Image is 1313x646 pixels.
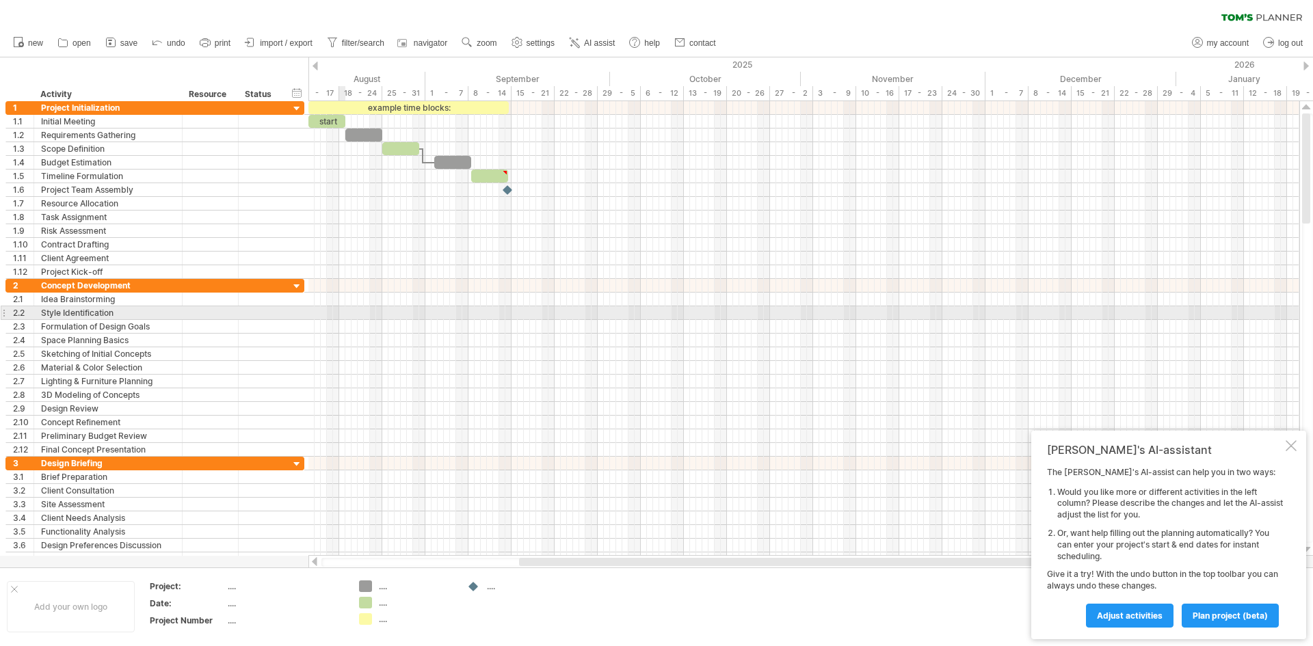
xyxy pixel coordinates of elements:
div: 1.4 [13,156,34,169]
div: October 2025 [610,72,801,86]
div: 3.2 [13,484,34,497]
div: 2.4 [13,334,34,347]
div: 2.10 [13,416,34,429]
div: Lighting & Furniture Planning [41,375,175,388]
a: print [196,34,235,52]
div: Client Consultation [41,484,175,497]
div: Concept Development [41,279,175,292]
div: Client Needs Analysis [41,511,175,524]
a: contact [671,34,720,52]
div: 18 - 24 [339,86,382,100]
div: Project: [150,580,225,592]
div: 3 [13,457,34,470]
li: Or, want help filling out the planning automatically? You can enter your project's start & end da... [1057,528,1283,562]
div: Status [245,88,275,101]
div: .... [379,597,453,608]
div: 22 - 28 [1115,86,1158,100]
div: 10 - 16 [856,86,899,100]
a: filter/search [323,34,388,52]
div: Contract Drafting [41,238,175,251]
div: .... [228,615,343,626]
span: AI assist [584,38,615,48]
div: Budget Estimation [41,156,175,169]
div: Design Briefing [41,457,175,470]
div: Project Initialization [41,101,175,114]
div: Formulation of Design Goals [41,320,175,333]
div: 1.9 [13,224,34,237]
div: 27 - 2 [770,86,813,100]
a: save [102,34,142,52]
div: 3.5 [13,525,34,538]
span: open [72,38,91,48]
span: print [215,38,230,48]
a: settings [508,34,559,52]
div: Risk Assessment [41,224,175,237]
a: Adjust activities [1086,604,1173,628]
li: Would you like more or different activities in the left column? Please describe the changes and l... [1057,487,1283,521]
div: 2.3 [13,320,34,333]
div: Task Assignment [41,211,175,224]
div: Project Kick-off [41,265,175,278]
span: log out [1278,38,1303,48]
div: Resource [189,88,230,101]
div: 2.12 [13,443,34,456]
div: Client Agreement [41,252,175,265]
div: 29 - 4 [1158,86,1201,100]
div: example time blocks: [308,101,509,114]
div: 1 - 7 [985,86,1029,100]
div: .... [487,580,561,592]
div: 29 - 5 [598,86,641,100]
div: 1 [13,101,34,114]
a: undo [148,34,189,52]
div: 3.7 [13,552,34,565]
div: 1.8 [13,211,34,224]
div: 2 [13,279,34,292]
div: Sketching of Initial Concepts [41,347,175,360]
span: settings [527,38,555,48]
div: Timeline Formulation [41,170,175,183]
div: 3 - 9 [813,86,856,100]
span: zoom [477,38,496,48]
div: September 2025 [425,72,610,86]
div: Resource Allocation [41,197,175,210]
div: Project Number [150,615,225,626]
div: November 2025 [801,72,985,86]
span: import / export [260,38,313,48]
div: 3.4 [13,511,34,524]
div: 11 - 17 [296,86,339,100]
a: help [626,34,664,52]
div: 1.12 [13,265,34,278]
div: Functionality Analysis [41,525,175,538]
span: undo [167,38,185,48]
a: new [10,34,47,52]
div: Activity [40,88,174,101]
div: 15 - 21 [512,86,555,100]
div: Design Review [41,402,175,415]
div: 1.6 [13,183,34,196]
div: 3.1 [13,470,34,483]
div: .... [228,580,343,592]
div: Project Team Assembly [41,183,175,196]
div: 1.3 [13,142,34,155]
div: Material & Color Selection [41,361,175,374]
div: Space Planning Basics [41,334,175,347]
div: 22 - 28 [555,86,598,100]
div: Brief Preparation [41,470,175,483]
div: Final Concept Presentation [41,443,175,456]
span: new [28,38,43,48]
span: my account [1207,38,1249,48]
div: .... [379,613,453,625]
span: help [644,38,660,48]
div: 2.7 [13,375,34,388]
span: contact [689,38,716,48]
span: Adjust activities [1097,610,1163,621]
div: 25 - 31 [382,86,425,100]
a: open [54,34,95,52]
div: 2.8 [13,388,34,401]
div: 2.9 [13,402,34,415]
div: August 2025 [235,72,425,86]
div: Scope Definition [41,142,175,155]
div: 1.5 [13,170,34,183]
div: Design Preferences Discussion [41,539,175,552]
div: 3.6 [13,539,34,552]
